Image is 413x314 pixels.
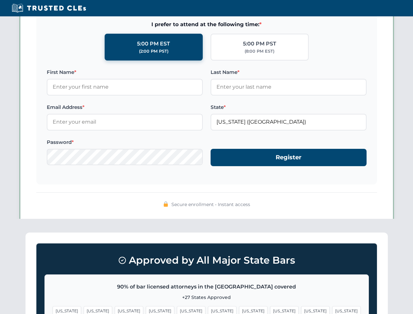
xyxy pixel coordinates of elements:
[163,201,168,207] img: 🔒
[137,40,170,48] div: 5:00 PM EST
[44,252,369,269] h3: Approved by All Major State Bars
[243,40,276,48] div: 5:00 PM PST
[47,103,203,111] label: Email Address
[211,79,367,95] input: Enter your last name
[47,68,203,76] label: First Name
[47,20,367,29] span: I prefer to attend at the following time:
[171,201,250,208] span: Secure enrollment • Instant access
[211,114,367,130] input: Florida (FL)
[211,68,367,76] label: Last Name
[211,149,367,166] button: Register
[47,79,203,95] input: Enter your first name
[139,48,168,55] div: (2:00 PM PST)
[53,283,361,291] p: 90% of bar licensed attorneys in the [GEOGRAPHIC_DATA] covered
[211,103,367,111] label: State
[47,138,203,146] label: Password
[47,114,203,130] input: Enter your email
[245,48,274,55] div: (8:00 PM EST)
[10,3,88,13] img: Trusted CLEs
[53,294,361,301] p: +27 States Approved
